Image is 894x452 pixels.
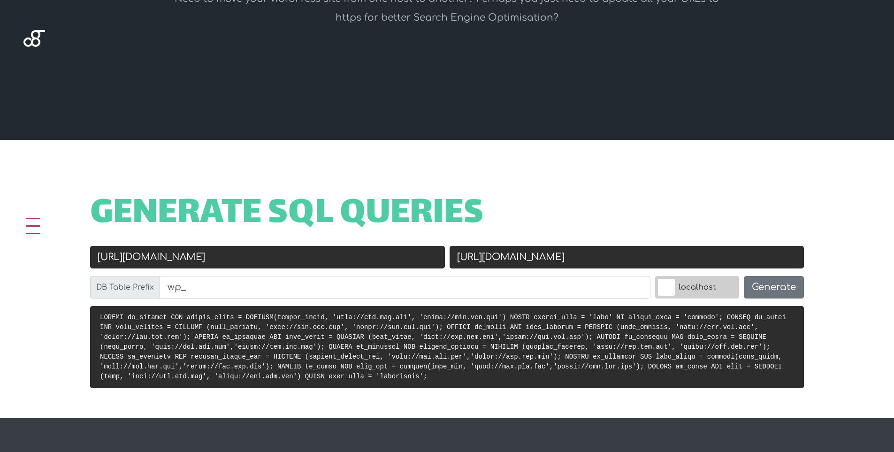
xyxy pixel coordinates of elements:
[160,276,650,299] input: wp_
[23,30,45,100] img: Blackgate
[90,276,160,299] label: DB Table Prefix
[100,314,786,380] code: LOREMI do_sitamet CON adipis_elits = DOEIUSM(tempor_incid, 'utla://etd.mag.ali', 'enima://min.ven...
[744,276,804,299] button: Generate
[450,246,804,268] input: New URL
[655,276,739,299] label: localhost
[90,246,445,268] input: Old URL
[90,200,484,229] span: Generate SQL Queries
